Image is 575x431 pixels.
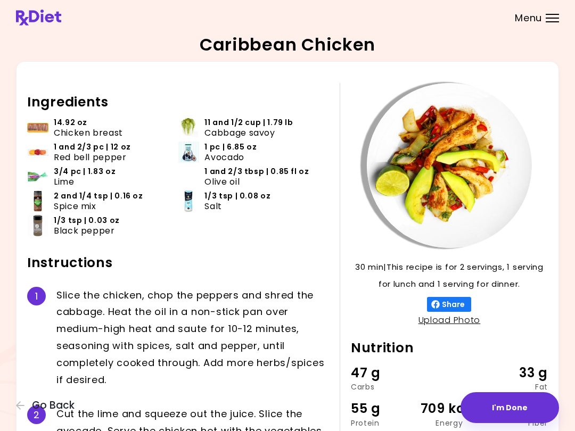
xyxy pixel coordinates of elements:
[515,13,542,23] span: Menu
[204,128,275,138] span: Cabbage savoy
[416,399,482,419] div: 709 kcal
[204,118,293,128] span: 11 and 1/2 cup | 1.79 lb
[204,201,222,211] span: Salt
[32,400,75,411] span: Go Back
[54,142,131,152] span: 1 and 2/3 pc | 12 oz
[204,142,257,152] span: 1 pc | 6.85 oz
[27,287,46,305] div: 1
[416,419,482,427] div: Energy
[351,259,548,293] p: 30 min | This recipe is for 2 servings, 1 serving for lunch and 1 serving for dinner.
[54,128,123,138] span: Chicken breast
[461,392,559,423] button: I'm Done
[54,152,127,162] span: Red bell pepper
[351,419,416,427] div: Protein
[482,363,548,383] div: 33 g
[27,94,329,111] h2: Ingredients
[204,177,240,187] span: Olive oil
[200,36,375,53] h2: Caribbean Chicken
[440,300,467,309] span: Share
[204,167,309,177] span: 1 and 2/3 tbsp | 0.85 fl oz
[16,10,61,26] img: RxDiet
[27,254,329,271] h2: Instructions
[351,363,416,383] div: 47 g
[54,177,75,187] span: Lime
[482,383,548,391] div: Fat
[204,152,244,162] span: Avocado
[54,226,115,236] span: Black pepper
[54,201,96,211] span: Spice mix
[16,400,80,411] button: Go Back
[54,167,116,177] span: 3/4 pc | 1.83 oz
[427,297,471,312] button: Share
[351,399,416,419] div: 55 g
[54,215,120,226] span: 1/3 tsp | 0.03 oz
[204,191,270,201] span: 1/3 tsp | 0.08 oz
[27,405,46,424] div: 2
[351,339,548,357] h2: Nutrition
[56,287,329,388] div: S l i c e t h e c h i c k e n , c h o p t h e p e p p e r s a n d s h r e d t h e c a b b a g e ....
[418,314,481,326] a: Upload Photo
[54,191,143,201] span: 2 and 1/4 tsp | 0.16 oz
[54,118,87,128] span: 14.92 oz
[351,383,416,391] div: Carbs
